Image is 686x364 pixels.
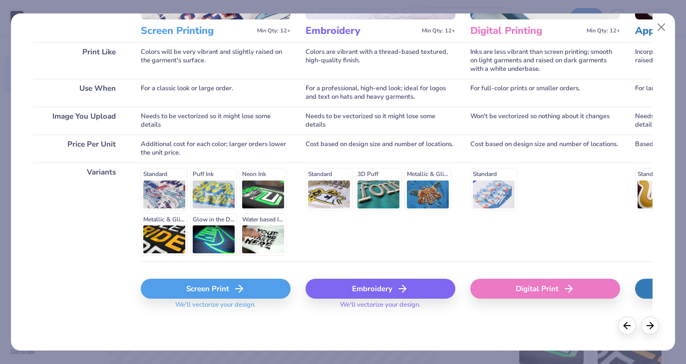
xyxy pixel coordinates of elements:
[141,279,291,299] div: Screen Print
[470,24,583,37] h3: Digital Printing
[470,135,620,163] div: Cost based on design size and number of locations.
[33,107,126,135] div: Image You Upload
[141,42,291,79] div: Colors will be very vibrant and slightly raised on the garment's surface.
[171,301,260,315] span: We'll vectorize your design.
[470,279,620,299] div: Digital Print
[33,163,126,261] div: Variants
[141,107,291,135] div: Needs to be vectorized so it might lose some details
[306,24,418,37] h3: Embroidery
[336,301,424,315] span: We'll vectorize your design.
[257,27,291,34] span: Min Qty: 12+
[306,107,455,135] div: Needs to be vectorized so it might lose some details
[306,135,455,163] div: Cost based on design size and number of locations.
[470,42,620,79] div: Inks are less vibrant than screen printing; smooth on light garments and raised on dark garments ...
[141,24,253,37] h3: Screen Printing
[306,42,455,79] div: Colors are vibrant with a thread-based textured, high-quality finish.
[33,135,126,163] div: Price Per Unit
[306,79,455,107] div: For a professional, high-end look; ideal for logos and text on hats and heavy garments.
[652,18,671,37] button: Close
[470,107,620,135] div: Won't be vectorized so nothing about it changes
[470,79,620,107] div: For full-color prints or smaller orders.
[141,135,291,163] div: Additional cost for each color; larger orders lower the unit price.
[33,42,126,79] div: Print Like
[587,27,620,34] span: Min Qty: 12+
[422,27,455,34] span: Min Qty: 12+
[306,279,455,299] div: Embroidery
[141,79,291,107] div: For a classic look or large order.
[33,79,126,107] div: Use When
